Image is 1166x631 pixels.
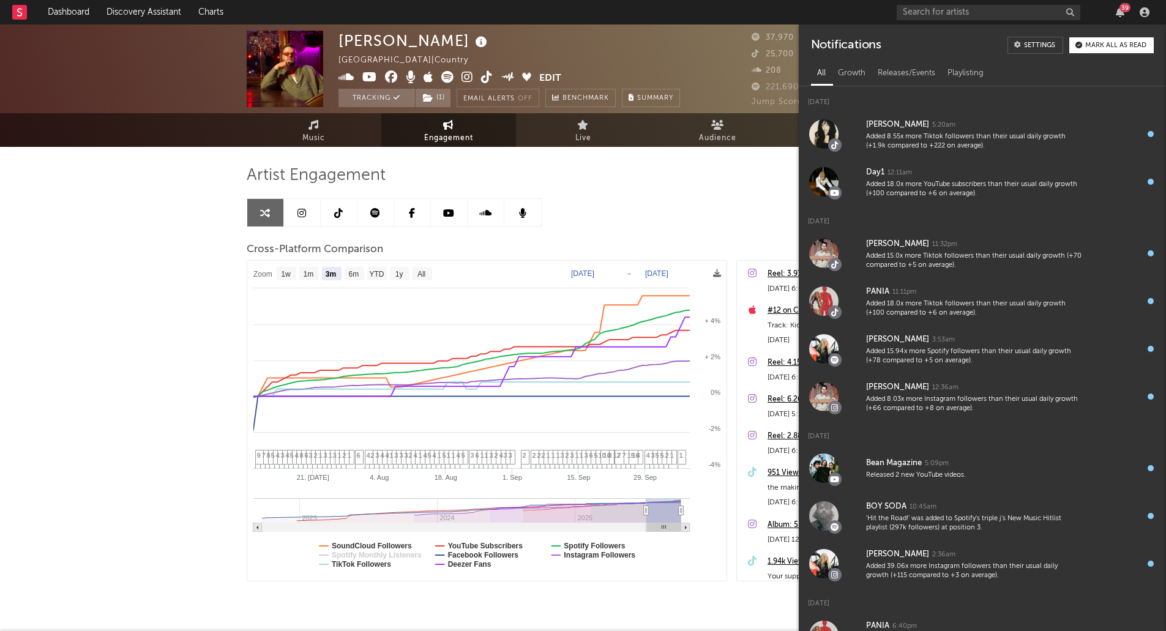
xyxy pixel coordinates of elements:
span: 12 [613,452,621,459]
div: BOY SODA [866,499,906,514]
input: Search for artists [897,5,1080,20]
div: 10:45am [910,502,936,512]
div: [GEOGRAPHIC_DATA] | Country [338,53,482,68]
span: 1 [480,452,484,459]
a: PANIA11:11pmAdded 18.0x more Tiktok followers than their usual daily growth (+100 compared to +6 ... [799,277,1166,325]
span: Audience [699,131,736,146]
span: Artist Engagement [247,168,386,183]
span: 4 [646,452,650,459]
div: Playlisting [941,63,990,84]
a: Playlists/Charts [785,113,920,147]
span: 3 [651,452,655,459]
span: 4 [286,452,290,459]
text: Instagram Followers [564,551,635,559]
span: 1 [485,452,488,459]
span: 9 [257,452,261,459]
span: 6 [589,452,593,459]
span: 1 [390,452,394,459]
a: Bean Magazine5:09pmReleased 2 new YouTube videos. [799,444,1166,492]
div: [DATE] [768,333,913,348]
span: 1 [338,452,342,459]
text: Zoom [253,270,272,278]
a: 1.94k Views, 152 Likes, 5 Shares [768,554,913,569]
span: 1 [547,452,550,459]
span: 4 [637,452,640,459]
div: 12:11am [888,168,912,177]
span: 3 [490,452,493,459]
a: Live [516,113,651,147]
div: Notifications [811,37,881,54]
text: Spotify Followers [564,542,625,550]
span: 1 [447,452,450,459]
div: Settings [1024,42,1055,49]
text: TikTok Followers [332,560,391,569]
span: 3 [509,452,512,459]
a: Reel: 3.97k Views, 243 Likes, 6 Comments [768,267,913,282]
span: 19 [627,452,635,459]
div: Reel: 2.88k Views, 169 Likes, 1 Comment [768,429,913,444]
text: SoundCloud Followers [332,542,412,550]
span: 2 [665,452,669,459]
span: 8 [267,452,271,459]
span: 3 [405,452,408,459]
div: Your support means the world #newmusic #newalbum [768,569,913,584]
div: Reel: 6.26k Views, 217 Likes, 3 Comments [768,392,913,407]
text: 18. Aug [434,474,457,481]
div: 11:32pm [932,240,957,249]
span: 1 [580,452,583,459]
div: Added 39.06x more Instagram followers than their usual daily growth (+115 compared to +3 on avera... [866,562,1082,581]
div: Released 2 new YouTube videos. [866,471,1082,480]
span: 4 [457,452,460,459]
div: Added 8.55x more Tiktok followers than their usual daily growth (+1.9k compared to +222 on average). [866,132,1082,151]
span: 4 [424,452,427,459]
text: 1. Sep [502,474,521,481]
div: [PERSON_NAME] [866,118,929,132]
text: -2% [708,425,720,432]
text: → [625,269,632,278]
a: 951 Views, 88 Likes, 4 Shares [768,466,913,480]
span: 208 [752,67,782,75]
div: [DATE] 5:14 PM [768,407,913,422]
span: 2 [409,452,413,459]
div: 5:20am [932,121,955,130]
div: [DATE] [799,588,1166,611]
span: 2 [542,452,545,459]
a: [PERSON_NAME]11:32pmAdded 15.0x more Tiktok followers than their usual daily growth (+70 compared... [799,230,1166,277]
span: 1 [679,452,683,459]
span: 7 [262,452,266,459]
a: [PERSON_NAME]2:36amAdded 39.06x more Instagram followers than their usual daily growth (+115 comp... [799,540,1166,588]
button: Email AlertsOff [457,89,539,107]
div: [PERSON_NAME] [866,380,929,395]
span: Engagement [424,131,473,146]
div: 11:11pm [892,288,916,297]
text: [DATE] [571,269,594,278]
span: 1 [452,452,455,459]
a: Album: 537 Likes, 1 Comment [768,518,913,532]
text: + 4% [704,317,720,324]
span: 4 [433,452,436,459]
span: 2 [566,452,569,459]
button: Summary [622,89,680,107]
div: Releases/Events [872,63,941,84]
span: 3 [504,452,507,459]
span: 10 [599,452,606,459]
em: Off [518,95,533,102]
span: 5 [271,452,275,459]
a: BOY SODA10:45am'Hit the Road!' was added to Spotify's triple j's New Music Hitlist playlist (297k... [799,492,1166,540]
span: 1 [551,452,555,459]
span: 4 [295,452,299,459]
div: [DATE] 6:00 PM [768,444,913,458]
button: Tracking [338,89,415,107]
span: 3 [281,452,285,459]
span: 7 [622,452,626,459]
text: -4% [708,461,720,468]
div: 12:36am [932,383,959,392]
span: 3 [471,452,474,459]
span: 2 [533,452,536,459]
span: 8 [300,452,304,459]
span: 37,970 [752,34,794,42]
span: 4 [414,452,417,459]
